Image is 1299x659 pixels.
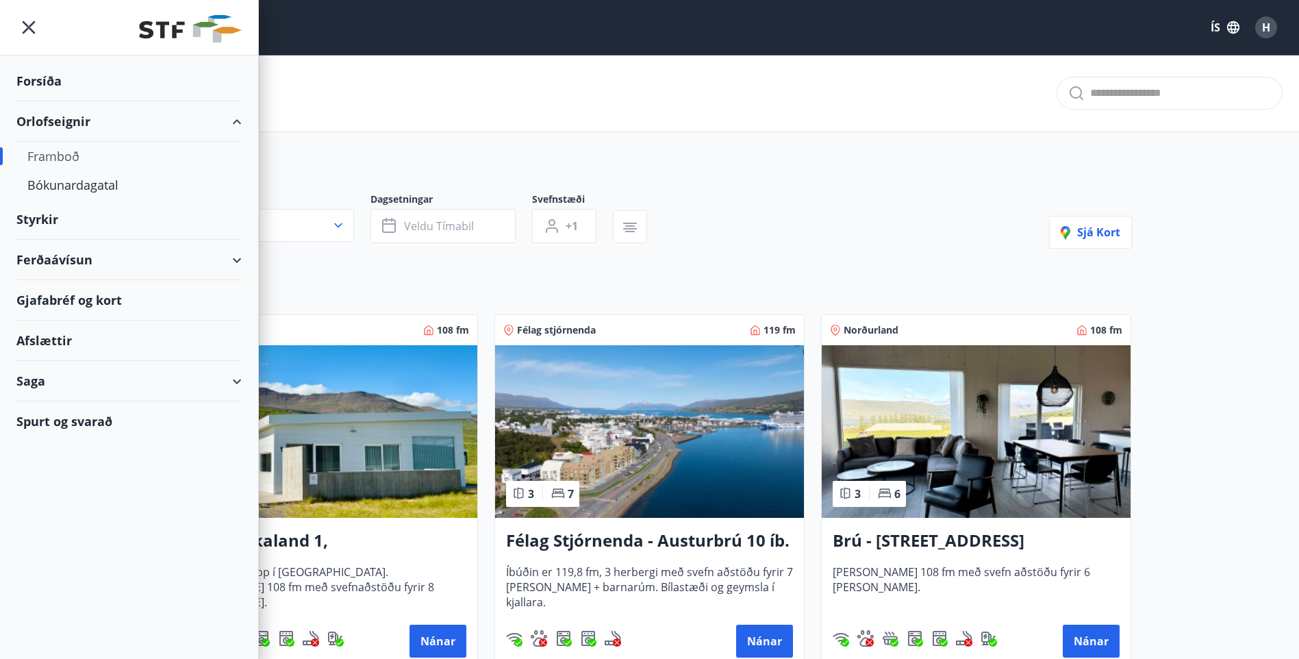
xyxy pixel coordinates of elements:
[531,630,547,647] div: Gæludýr
[1061,225,1120,240] span: Sjá kort
[894,486,900,501] span: 6
[506,630,522,647] div: Þráðlaust net
[580,630,596,647] div: Þurrkari
[506,529,793,554] h3: Félag Stjórnenda - Austurbrú 10 íb. 201
[580,630,596,647] img: hddCLTAnxqFUMr1fxmbGG8zWilo2syolR0f9UjPn.svg
[179,529,466,554] h3: Brú - Hrókaland 1, [GEOGRAPHIC_DATA]
[844,323,898,337] span: Norðurland
[27,142,231,171] div: Framboð
[16,321,242,361] div: Afslættir
[495,345,804,518] img: Paella dish
[370,192,532,209] span: Dagsetningar
[1090,323,1122,337] span: 108 fm
[253,630,270,647] div: Þvottavél
[278,630,294,647] img: hddCLTAnxqFUMr1fxmbGG8zWilo2syolR0f9UjPn.svg
[168,192,370,209] span: Svæði
[139,15,242,42] img: union_logo
[370,209,516,243] button: Veldu tímabil
[736,625,793,658] button: Nánar
[506,630,522,647] img: HJRyFFsYp6qjeUYhR4dAD8CaCEsnIFYZ05miwXoh.svg
[566,219,578,234] span: +1
[517,323,596,337] span: Félag stjórnenda
[764,323,796,337] span: 119 fm
[1250,11,1283,44] button: H
[27,171,231,199] div: Bókunardagatal
[857,630,874,647] div: Gæludýr
[16,61,242,101] div: Forsíða
[605,630,621,647] div: Reykingar / Vape
[1262,20,1270,35] span: H
[833,529,1120,554] h3: Brú - [STREET_ADDRESS]
[1063,625,1120,658] button: Nánar
[437,323,469,337] span: 108 fm
[532,209,596,243] button: +1
[16,199,242,240] div: Styrkir
[931,630,948,647] div: Þurrkari
[981,630,997,647] img: nH7E6Gw2rvWFb8XaSdRp44dhkQaj4PJkOoRYItBQ.svg
[168,345,477,518] img: Paella dish
[303,630,319,647] div: Reykingar / Vape
[833,630,849,647] div: Þráðlaust net
[327,630,344,647] div: Hleðslustöð fyrir rafbíla
[528,486,534,501] span: 3
[605,630,621,647] img: QNIUl6Cv9L9rHgMXwuzGLuiJOj7RKqxk9mBFPqjq.svg
[833,630,849,647] img: HJRyFFsYp6qjeUYhR4dAD8CaCEsnIFYZ05miwXoh.svg
[882,630,898,647] img: h89QDIuHlAdpqTriuIvuEWkTH976fOgBEOOeu1mi.svg
[555,630,572,647] img: Dl16BY4EX9PAW649lg1C3oBuIaAsR6QVDQBO2cTm.svg
[555,630,572,647] div: Þvottavél
[833,564,1120,610] span: [PERSON_NAME] 108 fm með svefn aðstöðu fyrir 6 [PERSON_NAME].
[822,345,1131,518] img: Paella dish
[168,209,354,242] button: Allt
[907,630,923,647] img: Dl16BY4EX9PAW649lg1C3oBuIaAsR6QVDQBO2cTm.svg
[16,15,41,40] button: menu
[404,219,474,234] span: Veldu tímabil
[409,625,466,658] button: Nánar
[532,192,613,209] span: Svefnstæði
[981,630,997,647] div: Hleðslustöð fyrir rafbíla
[907,630,923,647] div: Þvottavél
[327,630,344,647] img: nH7E6Gw2rvWFb8XaSdRp44dhkQaj4PJkOoRYItBQ.svg
[278,630,294,647] div: Þurrkari
[531,630,547,647] img: pxcaIm5dSOV3FS4whs1soiYWTwFQvksT25a9J10C.svg
[956,630,972,647] div: Reykingar / Vape
[568,486,574,501] span: 7
[16,361,242,401] div: Saga
[1049,216,1132,249] button: Sjá kort
[303,630,319,647] img: QNIUl6Cv9L9rHgMXwuzGLuiJOj7RKqxk9mBFPqjq.svg
[253,630,270,647] img: Dl16BY4EX9PAW649lg1C3oBuIaAsR6QVDQBO2cTm.svg
[857,630,874,647] img: pxcaIm5dSOV3FS4whs1soiYWTwFQvksT25a9J10C.svg
[1203,15,1247,40] button: ÍS
[179,564,466,610] span: Rúmgott hús upp í [GEOGRAPHIC_DATA]. [PERSON_NAME] 108 fm með svefnaðstöðu fyrir 8 [PERSON_NAME].
[16,401,242,441] div: Spurt og svarað
[855,486,861,501] span: 3
[16,101,242,142] div: Orlofseignir
[931,630,948,647] img: hddCLTAnxqFUMr1fxmbGG8zWilo2syolR0f9UjPn.svg
[506,564,793,610] span: Íbúðin er 119,8 fm, 3 herbergi með svefn aðstöðu fyrir 7 [PERSON_NAME] + barnarúm. Bílastæði og g...
[882,630,898,647] div: Heitur pottur
[16,280,242,321] div: Gjafabréf og kort
[16,240,242,280] div: Ferðaávísun
[956,630,972,647] img: QNIUl6Cv9L9rHgMXwuzGLuiJOj7RKqxk9mBFPqjq.svg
